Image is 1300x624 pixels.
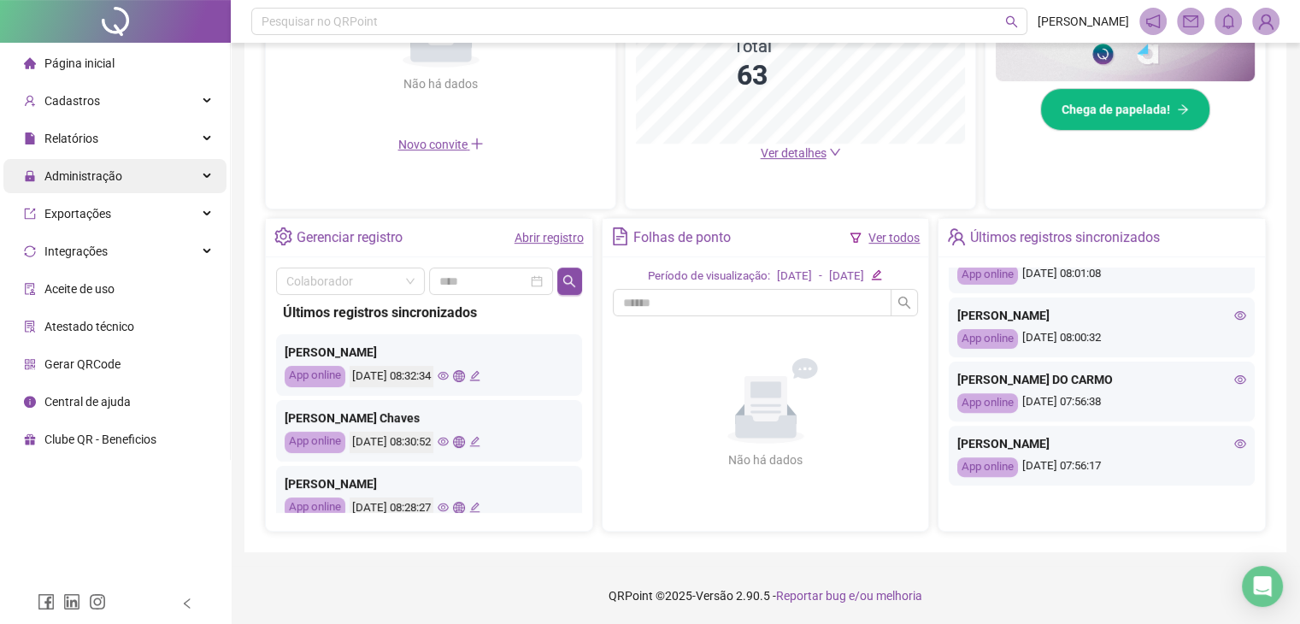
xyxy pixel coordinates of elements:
div: - [819,268,822,286]
span: Atestado técnico [44,320,134,333]
a: Ver todos [868,231,920,244]
span: Integrações [44,244,108,258]
a: Abrir registro [515,231,584,244]
span: edit [469,436,480,447]
span: edit [469,370,480,381]
span: search [562,274,576,288]
div: Últimos registros sincronizados [283,302,575,323]
div: App online [285,497,345,519]
span: eye [1234,374,1246,386]
a: Ver detalhes down [761,146,841,160]
div: [DATE] [777,268,812,286]
span: Chega de papelada! [1062,100,1170,119]
span: global [453,436,464,447]
span: search [1005,15,1018,28]
span: left [181,598,193,609]
div: Folhas de ponto [633,223,731,252]
span: arrow-right [1177,103,1189,115]
span: info-circle [24,396,36,408]
span: bell [1221,14,1236,29]
div: [DATE] 07:56:17 [957,457,1246,477]
span: qrcode [24,358,36,370]
span: solution [24,321,36,333]
span: global [453,502,464,513]
button: Chega de papelada! [1040,88,1210,131]
div: Não há dados [362,74,520,93]
div: [DATE] 08:28:27 [350,497,433,519]
span: export [24,208,36,220]
span: Reportar bug e/ou melhoria [776,589,922,603]
span: Versão [696,589,733,603]
div: App online [957,265,1018,285]
span: Administração [44,169,122,183]
div: [DATE] 07:56:38 [957,393,1246,413]
span: linkedin [63,593,80,610]
div: Open Intercom Messenger [1242,566,1283,607]
span: plus [470,137,484,150]
span: lock [24,170,36,182]
div: [DATE] 08:01:08 [957,265,1246,285]
div: [PERSON_NAME] [957,434,1246,453]
span: eye [1234,438,1246,450]
div: App online [957,457,1018,477]
span: down [829,146,841,158]
span: [PERSON_NAME] [1038,12,1129,31]
span: Novo convite [398,138,484,151]
span: Clube QR - Beneficios [44,433,156,446]
img: 93753 [1253,9,1279,34]
div: [PERSON_NAME] [285,474,574,493]
span: eye [438,370,449,381]
div: Últimos registros sincronizados [970,223,1160,252]
div: [DATE] [829,268,864,286]
span: sync [24,245,36,257]
span: user-add [24,95,36,107]
span: home [24,57,36,69]
span: filter [850,232,862,244]
span: edit [871,269,882,280]
span: setting [274,227,292,245]
div: [PERSON_NAME] Chaves [285,409,574,427]
span: notification [1145,14,1161,29]
div: [DATE] 08:32:34 [350,366,433,387]
span: Cadastros [44,94,100,108]
span: global [453,370,464,381]
span: eye [1234,309,1246,321]
span: mail [1183,14,1198,29]
span: file-text [611,227,629,245]
span: eye [438,436,449,447]
div: Não há dados [687,450,844,469]
div: App online [285,432,345,453]
span: Ver detalhes [761,146,826,160]
span: Central de ajuda [44,395,131,409]
div: [DATE] 08:00:32 [957,329,1246,349]
span: edit [469,502,480,513]
div: Gerenciar registro [297,223,403,252]
span: Gerar QRCode [44,357,121,371]
div: Período de visualização: [648,268,770,286]
div: [PERSON_NAME] [957,306,1246,325]
span: file [24,132,36,144]
span: audit [24,283,36,295]
div: [PERSON_NAME] DO CARMO [957,370,1246,389]
span: instagram [89,593,106,610]
div: App online [957,329,1018,349]
span: search [897,296,911,309]
span: team [947,227,965,245]
div: [PERSON_NAME] [285,343,574,362]
span: Aceite de uso [44,282,115,296]
span: facebook [38,593,55,610]
div: [DATE] 08:30:52 [350,432,433,453]
div: App online [285,366,345,387]
span: eye [438,502,449,513]
div: App online [957,393,1018,413]
span: Página inicial [44,56,115,70]
span: Exportações [44,207,111,221]
span: gift [24,433,36,445]
span: Relatórios [44,132,98,145]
